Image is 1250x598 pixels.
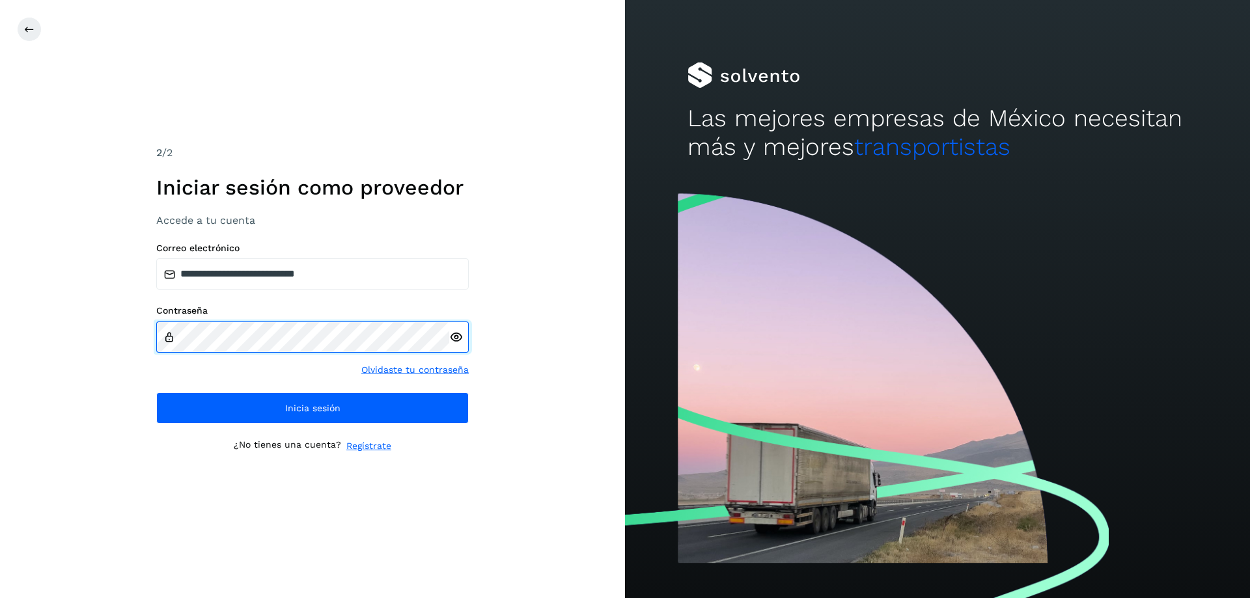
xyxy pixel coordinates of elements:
[156,305,469,316] label: Contraseña
[156,146,162,159] span: 2
[156,175,469,200] h1: Iniciar sesión como proveedor
[234,439,341,453] p: ¿No tienes una cuenta?
[156,145,469,161] div: /2
[285,403,340,413] span: Inicia sesión
[854,133,1010,161] span: transportistas
[156,392,469,424] button: Inicia sesión
[687,104,1187,162] h2: Las mejores empresas de México necesitan más y mejores
[361,363,469,377] a: Olvidaste tu contraseña
[156,214,469,226] h3: Accede a tu cuenta
[346,439,391,453] a: Regístrate
[156,243,469,254] label: Correo electrónico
